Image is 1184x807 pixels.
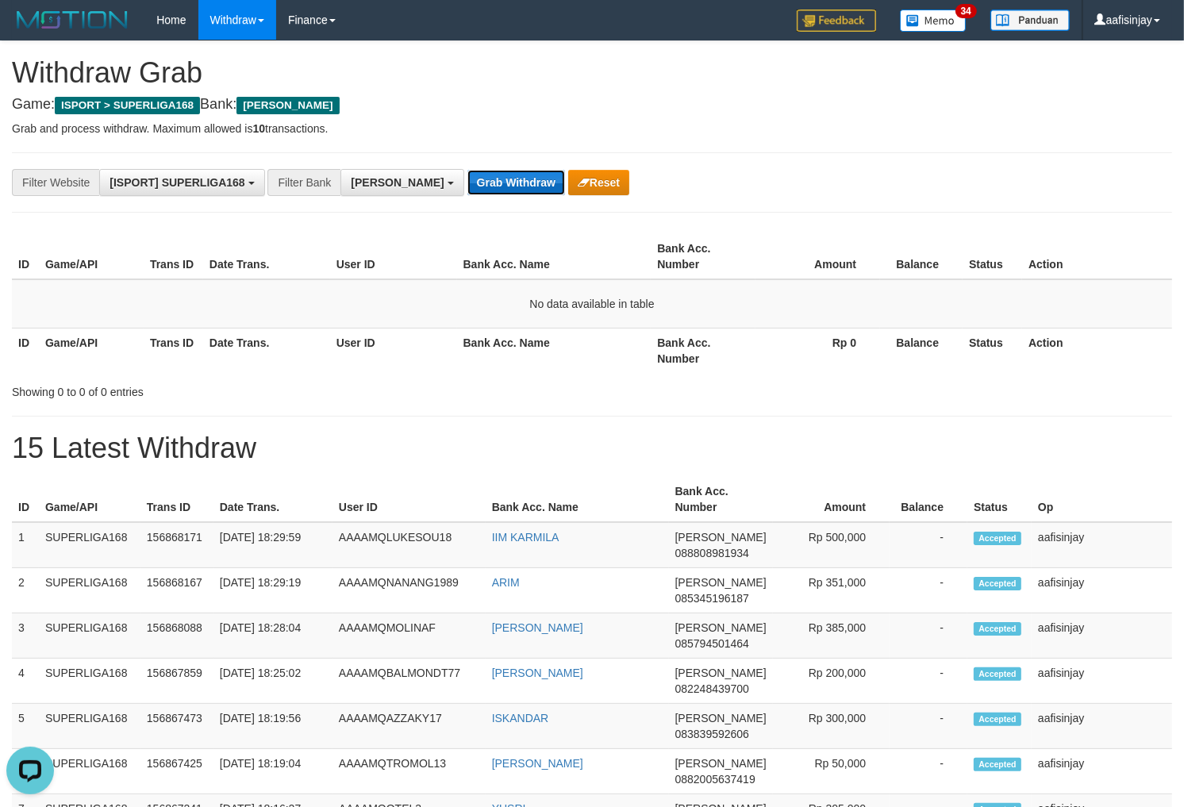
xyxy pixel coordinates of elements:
button: Grab Withdraw [467,170,565,195]
td: - [890,613,967,659]
th: User ID [333,477,486,522]
td: SUPERLIGA168 [39,522,140,568]
td: Rp 50,000 [773,749,890,794]
a: [PERSON_NAME] [492,621,583,634]
button: [ISPORT] SUPERLIGA168 [99,169,264,196]
th: User ID [330,328,457,373]
td: 156867425 [140,749,213,794]
th: Rp 0 [755,328,880,373]
div: Filter Bank [267,169,340,196]
td: 5 [12,704,39,749]
td: - [890,749,967,794]
th: Amount [773,477,890,522]
span: [PERSON_NAME] [236,97,339,114]
td: SUPERLIGA168 [39,568,140,613]
th: ID [12,477,39,522]
th: Date Trans. [213,477,333,522]
img: MOTION_logo.png [12,8,133,32]
td: Rp 300,000 [773,704,890,749]
th: Trans ID [140,477,213,522]
button: [PERSON_NAME] [340,169,463,196]
th: Game/API [39,477,140,522]
td: AAAAMQAZZAKY17 [333,704,486,749]
th: Game/API [39,234,144,279]
span: Accepted [974,758,1021,771]
span: [PERSON_NAME] [675,757,767,770]
th: Bank Acc. Number [669,477,773,522]
span: Accepted [974,713,1021,726]
span: Copy 0882005637419 to clipboard [675,773,755,786]
span: [PERSON_NAME] [675,667,767,679]
th: ID [12,234,39,279]
td: aafisinjay [1032,613,1172,659]
h1: Withdraw Grab [12,57,1172,89]
a: IIM KARMILA [492,531,559,544]
td: [DATE] 18:19:56 [213,704,333,749]
th: Balance [880,234,963,279]
td: aafisinjay [1032,568,1172,613]
td: aafisinjay [1032,749,1172,794]
th: Status [963,328,1022,373]
div: Filter Website [12,169,99,196]
td: 156867473 [140,704,213,749]
h4: Game: Bank: [12,97,1172,113]
th: User ID [330,234,457,279]
th: Action [1022,234,1172,279]
span: [PERSON_NAME] [675,576,767,589]
img: Button%20Memo.svg [900,10,967,32]
span: Accepted [974,532,1021,545]
td: [DATE] 18:25:02 [213,659,333,704]
a: ARIM [492,576,520,589]
td: aafisinjay [1032,522,1172,568]
th: Game/API [39,328,144,373]
span: Copy 083839592606 to clipboard [675,728,749,740]
span: Copy 082248439700 to clipboard [675,682,749,695]
div: Showing 0 to 0 of 0 entries [12,378,482,400]
th: Date Trans. [203,328,330,373]
td: aafisinjay [1032,704,1172,749]
td: [DATE] 18:28:04 [213,613,333,659]
a: [PERSON_NAME] [492,757,583,770]
th: Action [1022,328,1172,373]
td: Rp 385,000 [773,613,890,659]
span: [PERSON_NAME] [675,531,767,544]
th: Bank Acc. Name [457,328,652,373]
td: 3 [12,613,39,659]
th: Balance [880,328,963,373]
span: [ISPORT] SUPERLIGA168 [110,176,244,189]
th: Bank Acc. Name [486,477,669,522]
th: Trans ID [144,234,203,279]
span: [PERSON_NAME] [675,712,767,724]
td: No data available in table [12,279,1172,329]
h1: 15 Latest Withdraw [12,432,1172,464]
td: 156868167 [140,568,213,613]
th: Bank Acc. Number [651,328,755,373]
td: Rp 351,000 [773,568,890,613]
img: Feedback.jpg [797,10,876,32]
td: Rp 500,000 [773,522,890,568]
span: Copy 085345196187 to clipboard [675,592,749,605]
td: AAAAMQTROMOL13 [333,749,486,794]
td: - [890,659,967,704]
span: 34 [955,4,977,18]
td: Rp 200,000 [773,659,890,704]
p: Grab and process withdraw. Maximum allowed is transactions. [12,121,1172,136]
span: [PERSON_NAME] [675,621,767,634]
th: Status [967,477,1032,522]
th: Status [963,234,1022,279]
th: Trans ID [144,328,203,373]
td: SUPERLIGA168 [39,613,140,659]
img: panduan.png [990,10,1070,31]
th: Bank Acc. Number [651,234,755,279]
td: 156867859 [140,659,213,704]
strong: 10 [252,122,265,135]
td: [DATE] 18:19:04 [213,749,333,794]
td: 4 [12,659,39,704]
span: Accepted [974,622,1021,636]
td: AAAAMQMOLINAF [333,613,486,659]
td: - [890,568,967,613]
button: Reset [568,170,629,195]
th: Op [1032,477,1172,522]
td: [DATE] 18:29:19 [213,568,333,613]
td: [DATE] 18:29:59 [213,522,333,568]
